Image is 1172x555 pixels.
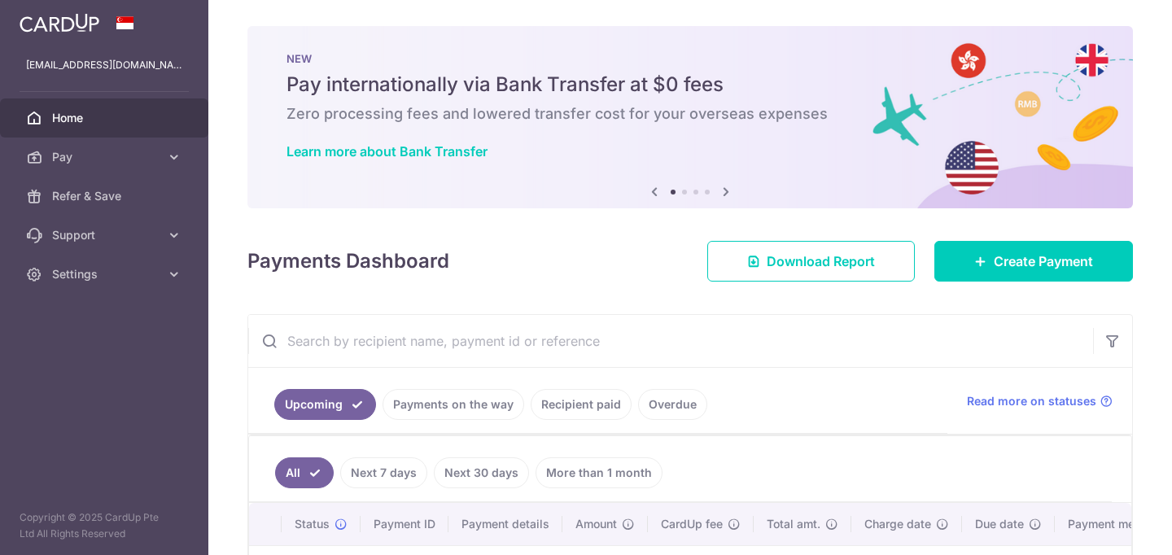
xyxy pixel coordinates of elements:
[536,457,663,488] a: More than 1 month
[274,389,376,420] a: Upcoming
[967,393,1096,409] span: Read more on statuses
[448,503,562,545] th: Payment details
[934,241,1133,282] a: Create Payment
[286,143,488,160] a: Learn more about Bank Transfer
[248,315,1093,367] input: Search by recipient name, payment id or reference
[361,503,448,545] th: Payment ID
[575,516,617,532] span: Amount
[247,247,449,276] h4: Payments Dashboard
[20,13,99,33] img: CardUp
[52,110,160,126] span: Home
[247,26,1133,208] img: Bank transfer banner
[52,188,160,204] span: Refer & Save
[994,251,1093,271] span: Create Payment
[864,516,931,532] span: Charge date
[975,516,1024,532] span: Due date
[531,389,632,420] a: Recipient paid
[286,52,1094,65] p: NEW
[295,516,330,532] span: Status
[52,266,160,282] span: Settings
[638,389,707,420] a: Overdue
[967,393,1113,409] a: Read more on statuses
[383,389,524,420] a: Payments on the way
[340,457,427,488] a: Next 7 days
[52,227,160,243] span: Support
[52,149,160,165] span: Pay
[275,457,334,488] a: All
[767,251,875,271] span: Download Report
[286,72,1094,98] h5: Pay internationally via Bank Transfer at $0 fees
[26,57,182,73] p: [EMAIL_ADDRESS][DOMAIN_NAME]
[767,516,820,532] span: Total amt.
[286,104,1094,124] h6: Zero processing fees and lowered transfer cost for your overseas expenses
[661,516,723,532] span: CardUp fee
[434,457,529,488] a: Next 30 days
[707,241,915,282] a: Download Report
